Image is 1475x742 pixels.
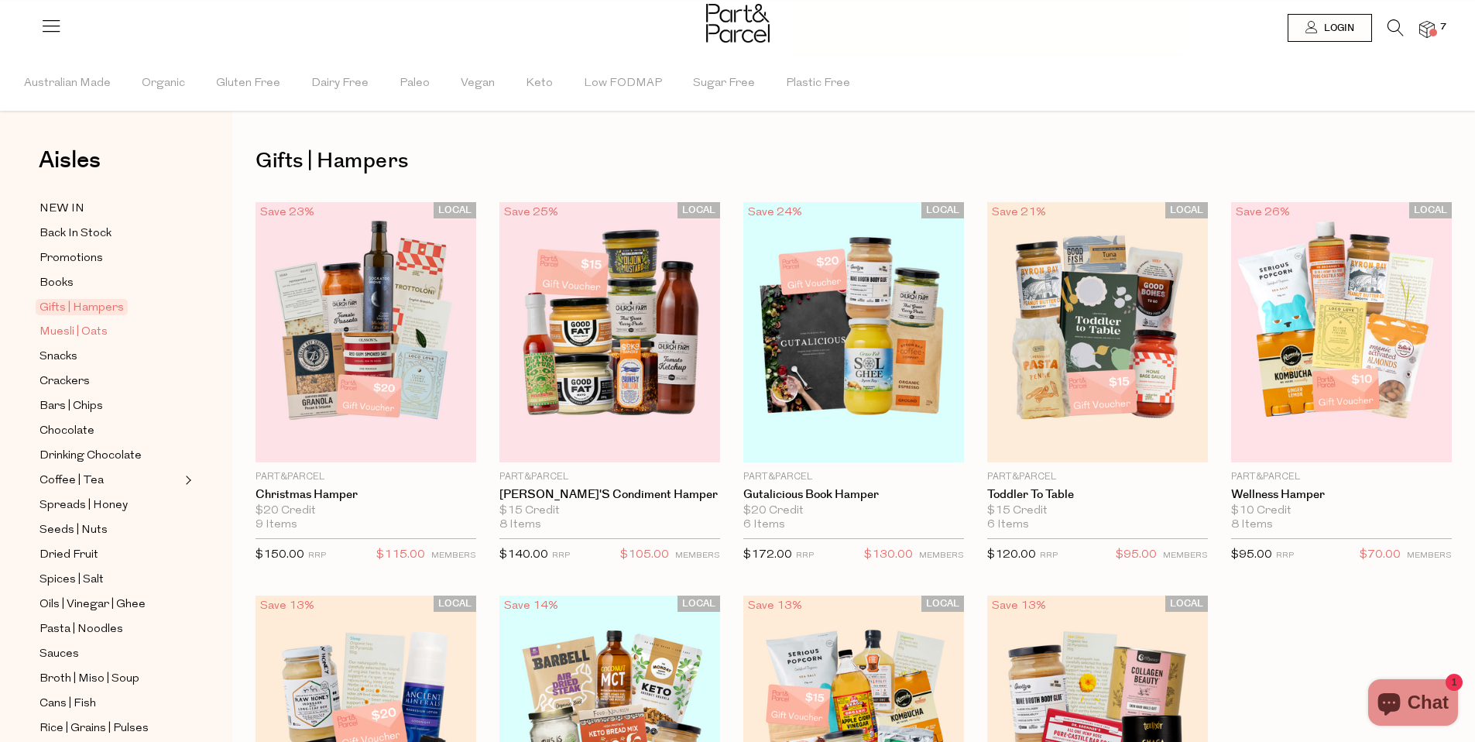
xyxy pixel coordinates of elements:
[39,496,180,515] a: Spreads | Honey
[1231,202,1295,223] div: Save 26%
[256,470,476,484] p: Part&Parcel
[743,202,807,223] div: Save 24%
[39,694,180,713] a: Cans | Fish
[181,471,192,490] button: Expand/Collapse Coffee | Tea
[1419,21,1435,37] a: 7
[677,596,720,612] span: LOCAL
[36,299,128,315] span: Gifts | Hampers
[743,470,964,484] p: Part&Parcel
[1276,551,1294,560] small: RRP
[987,596,1051,617] div: Save 13%
[216,57,280,111] span: Gluten Free
[584,57,662,111] span: Low FODMAP
[526,57,553,111] span: Keto
[39,273,180,293] a: Books
[39,372,180,391] a: Crackers
[39,719,180,738] a: Rice | Grains | Pulses
[461,57,495,111] span: Vegan
[434,596,476,612] span: LOCAL
[499,518,541,532] span: 8 Items
[987,504,1208,518] div: $15 Credit
[39,274,74,293] span: Books
[39,520,180,540] a: Seeds | Nuts
[1165,202,1208,218] span: LOCAL
[1407,551,1452,560] small: MEMBERS
[39,546,98,565] span: Dried Fruit
[39,596,146,614] span: Oils | Vinegar | Ghee
[434,202,476,218] span: LOCAL
[1231,518,1273,532] span: 8 Items
[1409,202,1452,218] span: LOCAL
[743,504,964,518] div: $20 Credit
[499,596,563,617] div: Save 14%
[39,644,180,664] a: Sauces
[39,695,96,713] span: Cans | Fish
[987,470,1208,484] p: Part&Parcel
[256,202,476,462] img: Christmas Hamper
[1116,545,1157,565] span: $95.00
[39,149,101,187] a: Aisles
[39,446,180,465] a: Drinking Chocolate
[39,249,180,268] a: Promotions
[987,488,1208,502] a: Toddler To Table
[552,551,570,560] small: RRP
[39,570,180,589] a: Spices | Salt
[693,57,755,111] span: Sugar Free
[1231,202,1452,462] img: Wellness Hamper
[1320,22,1354,35] span: Login
[677,202,720,218] span: LOCAL
[39,670,139,689] span: Broth | Miso | Soup
[39,669,180,689] a: Broth | Miso | Soup
[1288,14,1372,42] a: Login
[39,521,108,540] span: Seeds | Nuts
[1231,504,1452,518] div: $10 Credit
[39,595,180,614] a: Oils | Vinegar | Ghee
[39,143,101,177] span: Aisles
[987,518,1029,532] span: 6 Items
[256,596,319,617] div: Save 13%
[256,202,319,223] div: Save 23%
[39,397,180,416] a: Bars | Chips
[921,202,964,218] span: LOCAL
[39,323,108,342] span: Muesli | Oats
[987,549,1036,561] span: $120.00
[796,551,814,560] small: RRP
[256,488,476,502] a: Christmas Hamper
[39,571,104,589] span: Spices | Salt
[987,202,1208,462] img: Toddler To Table
[919,551,964,560] small: MEMBERS
[1436,20,1450,34] span: 7
[499,549,548,561] span: $140.00
[1165,596,1208,612] span: LOCAL
[675,551,720,560] small: MEMBERS
[39,249,103,268] span: Promotions
[743,596,807,617] div: Save 13%
[39,347,180,366] a: Snacks
[864,545,913,565] span: $130.00
[39,224,180,243] a: Back In Stock
[1231,470,1452,484] p: Part&Parcel
[706,4,770,43] img: Part&Parcel
[39,225,111,243] span: Back In Stock
[39,620,180,639] a: Pasta | Noodles
[431,551,476,560] small: MEMBERS
[24,57,111,111] span: Australian Made
[39,422,94,441] span: Chocolate
[499,470,720,484] p: Part&Parcel
[39,720,149,738] span: Rice | Grains | Pulses
[987,202,1051,223] div: Save 21%
[39,322,180,342] a: Muesli | Oats
[1364,679,1463,730] inbox-online-store-chat: Shopify online store chat
[499,202,563,223] div: Save 25%
[1040,551,1058,560] small: RRP
[39,200,84,218] span: NEW IN
[743,518,785,532] span: 6 Items
[786,57,850,111] span: Plastic Free
[743,202,964,462] img: Gutalicious Book Hamper
[39,199,180,218] a: NEW IN
[400,57,430,111] span: Paleo
[39,397,103,416] span: Bars | Chips
[39,496,128,515] span: Spreads | Honey
[311,57,369,111] span: Dairy Free
[743,549,792,561] span: $172.00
